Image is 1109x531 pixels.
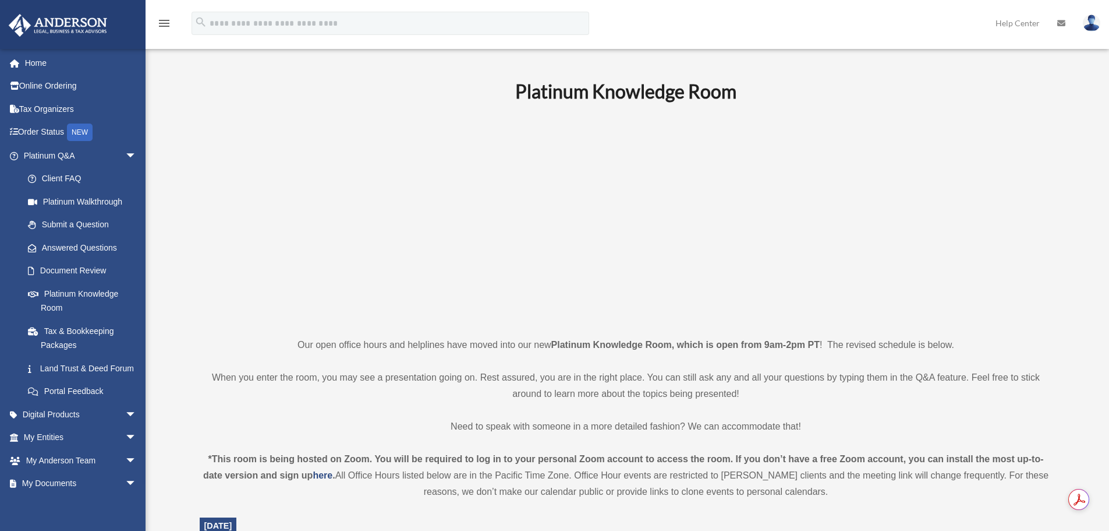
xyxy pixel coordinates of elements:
i: menu [157,16,171,30]
img: User Pic [1083,15,1100,31]
a: Order StatusNEW [8,121,154,145]
a: here [313,470,332,480]
span: arrow_drop_down [125,472,148,496]
img: Anderson Advisors Platinum Portal [5,14,111,37]
i: search [194,16,207,29]
div: All Office Hours listed below are in the Pacific Time Zone. Office Hour events are restricted to ... [200,451,1053,500]
a: Land Trust & Deed Forum [16,357,154,380]
p: When you enter the room, you may see a presentation going on. Rest assured, you are in the right ... [200,370,1053,402]
a: My Entitiesarrow_drop_down [8,426,154,449]
a: Submit a Question [16,213,154,237]
a: menu [157,20,171,30]
a: Portal Feedback [16,380,154,403]
span: arrow_drop_down [125,144,148,168]
a: Online Ordering [8,75,154,98]
p: Our open office hours and helplines have moved into our new ! The revised schedule is below. [200,337,1053,353]
span: [DATE] [204,521,232,530]
a: Client FAQ [16,167,154,191]
a: Platinum Q&Aarrow_drop_down [8,144,154,167]
strong: *This room is being hosted on Zoom. You will be required to log in to your personal Zoom account ... [203,454,1044,480]
a: Platinum Walkthrough [16,190,154,213]
a: Digital Productsarrow_drop_down [8,403,154,426]
b: Platinum Knowledge Room [515,80,736,103]
a: My Anderson Teamarrow_drop_down [8,449,154,472]
a: Home [8,51,154,75]
div: NEW [67,124,93,141]
span: arrow_drop_down [125,426,148,450]
a: Tax Organizers [8,97,154,121]
strong: Platinum Knowledge Room, which is open from 9am-2pm PT [551,340,820,350]
span: arrow_drop_down [125,403,148,427]
a: Platinum Knowledge Room [16,282,148,319]
a: Answered Questions [16,236,154,259]
span: arrow_drop_down [125,449,148,473]
a: My Documentsarrow_drop_down [8,472,154,495]
a: Document Review [16,259,154,283]
a: Tax & Bookkeeping Packages [16,319,154,357]
iframe: 231110_Toby_KnowledgeRoom [451,118,800,315]
strong: . [332,470,335,480]
p: Need to speak with someone in a more detailed fashion? We can accommodate that! [200,419,1053,435]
